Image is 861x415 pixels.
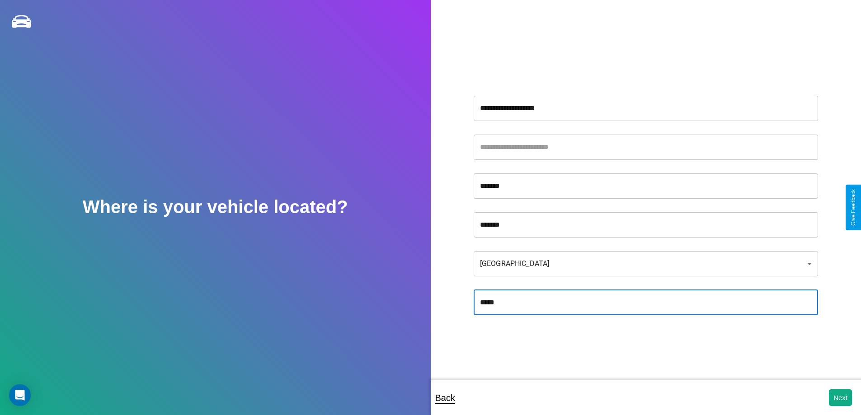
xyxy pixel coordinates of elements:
[9,384,31,406] div: Open Intercom Messenger
[474,251,818,276] div: [GEOGRAPHIC_DATA]
[83,197,348,217] h2: Where is your vehicle located?
[829,389,852,406] button: Next
[435,390,455,406] p: Back
[850,189,856,226] div: Give Feedback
